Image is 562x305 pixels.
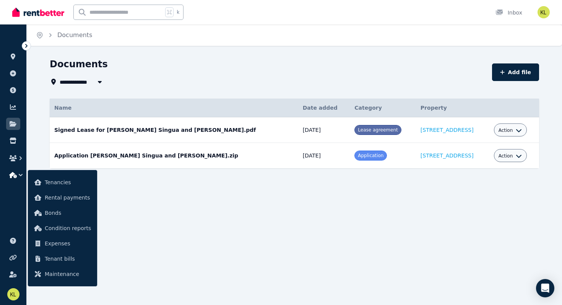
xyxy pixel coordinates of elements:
[45,254,91,263] span: Tenant bills
[495,9,522,16] div: Inbox
[31,205,94,221] a: Bonds
[350,99,416,117] th: Category
[45,239,91,248] span: Expenses
[45,269,91,279] span: Maintenance
[499,127,513,133] span: Action
[54,105,71,111] span: Name
[492,63,539,81] button: Add file
[27,24,101,46] nav: Breadcrumb
[45,224,91,233] span: Condition reports
[7,288,19,300] img: Kellie Ann Lewandowski
[499,153,513,159] span: Action
[31,266,94,282] a: Maintenance
[31,251,94,266] a: Tenant bills
[358,153,383,158] span: Application
[50,117,298,143] td: Signed Lease for [PERSON_NAME] Singua and [PERSON_NAME].pdf
[298,99,350,117] th: Date added
[416,99,489,117] th: Property
[57,31,92,39] a: Documents
[45,208,91,217] span: Bonds
[536,279,554,297] div: Open Intercom Messenger
[298,117,350,143] td: [DATE]
[421,152,474,159] a: [STREET_ADDRESS]
[31,236,94,251] a: Expenses
[45,178,91,187] span: Tenancies
[50,143,298,169] td: Application [PERSON_NAME] Singua and [PERSON_NAME].zip
[12,6,64,18] img: RentBetter
[31,221,94,236] a: Condition reports
[421,127,474,133] a: [STREET_ADDRESS]
[45,193,91,202] span: Rental payments
[177,9,179,15] span: k
[31,175,94,190] a: Tenancies
[50,58,108,70] h1: Documents
[31,190,94,205] a: Rental payments
[499,153,522,159] button: Action
[499,127,522,133] button: Action
[358,127,398,133] span: Lease agreement
[538,6,550,18] img: Kellie Ann Lewandowski
[298,143,350,169] td: [DATE]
